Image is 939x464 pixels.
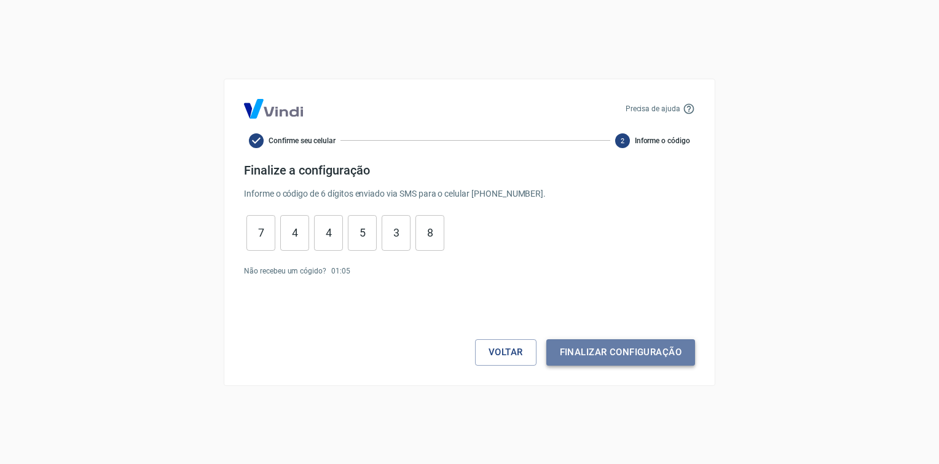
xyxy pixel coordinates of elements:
[626,103,680,114] p: Precisa de ajuda
[244,99,303,119] img: Logo Vind
[475,339,536,365] button: Voltar
[244,187,695,200] p: Informe o código de 6 dígitos enviado via SMS para o celular [PHONE_NUMBER] .
[244,265,326,277] p: Não recebeu um cógido?
[244,163,695,178] h4: Finalize a configuração
[546,339,695,365] button: Finalizar configuração
[621,136,624,144] text: 2
[635,135,690,146] span: Informe o código
[269,135,336,146] span: Confirme seu celular
[331,265,350,277] p: 01 : 05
